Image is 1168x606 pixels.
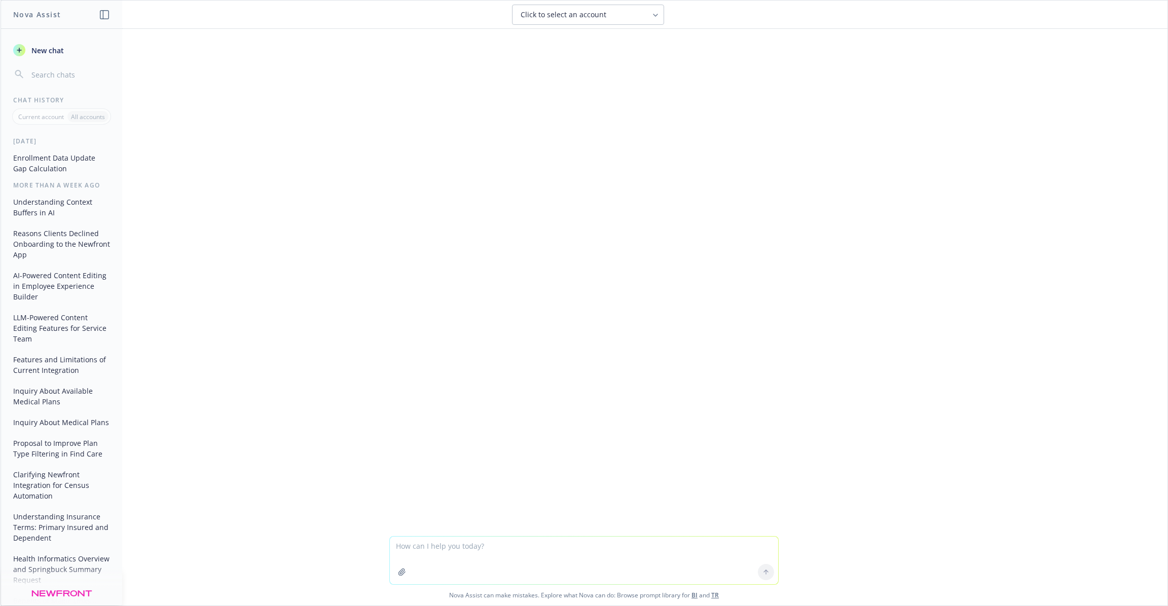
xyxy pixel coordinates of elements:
span: New chat [29,45,64,56]
button: Health Informatics Overview and Springbuck Summary Request [9,550,114,588]
a: BI [691,591,698,599]
a: TR [711,591,719,599]
button: Clarifying Newfront Integration for Census Automation [9,466,114,504]
button: Reasons Clients Declined Onboarding to the Newfront App [9,225,114,263]
button: Inquiry About Available Medical Plans [9,383,114,410]
p: All accounts [71,112,105,121]
button: New chat [9,41,114,59]
button: Understanding Insurance Terms: Primary Insured and Dependent [9,508,114,546]
span: Click to select an account [521,10,606,20]
div: [DATE] [1,137,122,145]
div: Chat History [1,96,122,104]
p: Current account [18,112,64,121]
button: Enrollment Data Update Gap Calculation [9,149,114,177]
button: Click to select an account [512,5,664,25]
button: Proposal to Improve Plan Type Filtering in Find Care [9,435,114,462]
input: Search chats [29,67,110,82]
div: More than a week ago [1,181,122,190]
button: AI-Powered Content Editing in Employee Experience Builder [9,267,114,305]
button: Understanding Context Buffers in AI [9,194,114,221]
span: Nova Assist can make mistakes. Explore what Nova can do: Browse prompt library for and [5,585,1163,605]
button: Inquiry About Medical Plans [9,414,114,431]
button: LLM-Powered Content Editing Features for Service Team [9,309,114,347]
button: Features and Limitations of Current Integration [9,351,114,378]
h1: Nova Assist [13,9,61,20]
